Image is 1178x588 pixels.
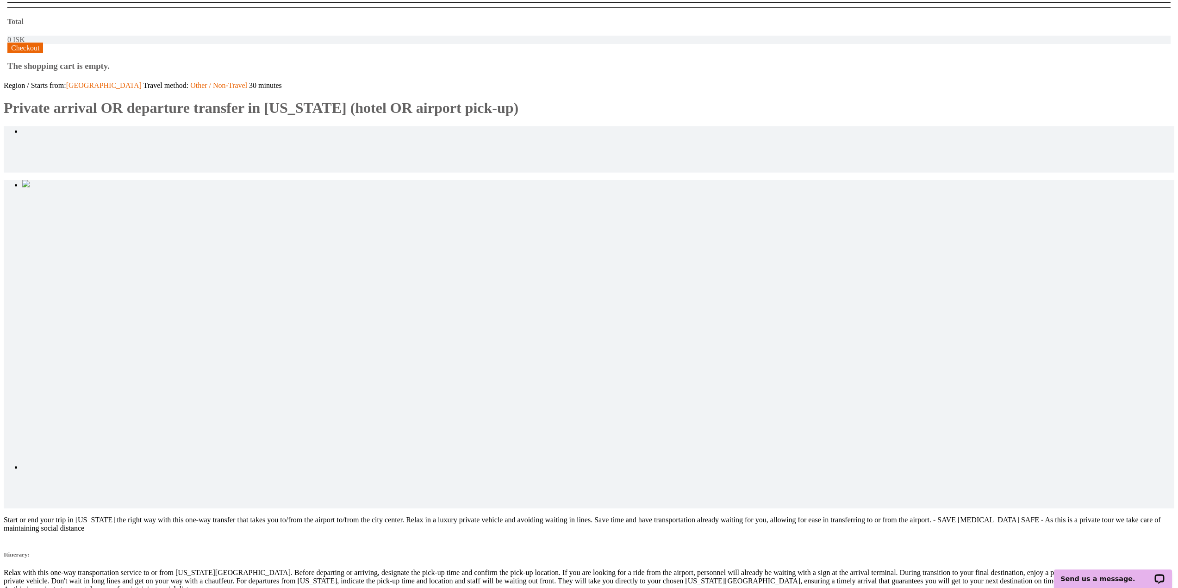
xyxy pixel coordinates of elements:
[66,81,142,89] a: [GEOGRAPHIC_DATA]
[249,81,282,89] span: 30 minutes
[7,36,1171,44] div: 0 ISK
[4,551,1174,558] h5: Itinerary:
[22,180,30,187] img: USA_main_slider.jpg
[143,81,249,89] span: Travel method:
[4,81,143,89] span: Region / Starts from:
[7,43,43,53] a: Checkout
[7,18,1171,26] h4: Total
[4,99,1174,117] h1: Private arrival OR departure transfer in [US_STATE] (hotel OR airport pick-up)
[7,61,1171,71] h3: The shopping cart is empty.
[1048,559,1178,588] iframe: LiveChat chat widget
[188,81,247,89] a: Other / Non-Travel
